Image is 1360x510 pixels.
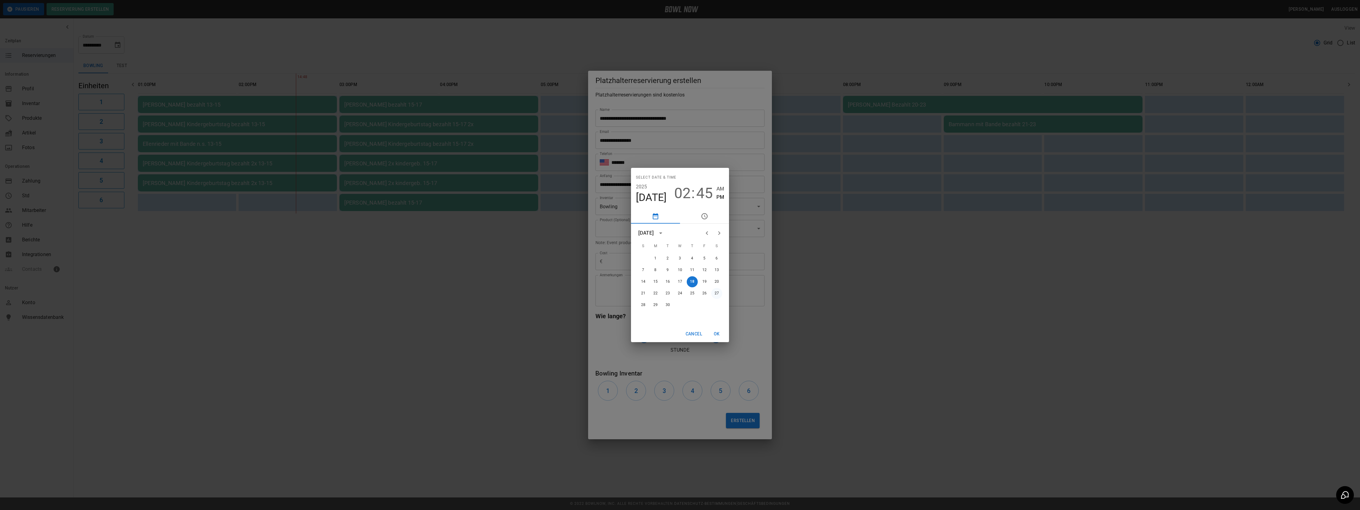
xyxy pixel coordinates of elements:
[650,265,661,276] button: 8
[699,253,710,264] button: 5
[655,228,666,238] button: calendar view is open, switch to year view
[650,276,661,287] button: 15
[650,253,661,264] button: 1
[638,229,654,237] div: [DATE]
[711,265,722,276] button: 13
[674,185,691,202] button: 02
[674,288,686,299] button: 24
[650,300,661,311] button: 29
[631,209,680,224] button: pick date
[650,240,661,252] span: Monday
[662,240,673,252] span: Tuesday
[687,240,698,252] span: Thursday
[662,300,673,311] button: 30
[636,183,647,191] button: 2025
[674,265,686,276] button: 10
[662,276,673,287] button: 16
[713,227,725,239] button: Next month
[638,276,649,287] button: 14
[638,300,649,311] button: 28
[650,288,661,299] button: 22
[638,240,649,252] span: Sunday
[699,265,710,276] button: 12
[636,191,667,204] button: [DATE]
[687,276,698,287] button: 18
[638,265,649,276] button: 7
[699,240,710,252] span: Friday
[636,173,676,183] span: Select date & time
[716,185,724,193] button: AM
[711,253,722,264] button: 6
[680,209,729,224] button: pick time
[691,185,695,202] span: :
[662,253,673,264] button: 2
[674,276,686,287] button: 17
[699,288,710,299] button: 26
[696,185,713,202] button: 45
[716,193,724,201] button: PM
[638,288,649,299] button: 21
[711,240,722,252] span: Saturday
[711,276,722,287] button: 20
[687,265,698,276] button: 11
[701,227,713,239] button: Previous month
[662,265,673,276] button: 9
[662,288,673,299] button: 23
[683,328,705,340] button: Cancel
[711,288,722,299] button: 27
[674,240,686,252] span: Wednesday
[707,328,727,340] button: OK
[687,253,698,264] button: 4
[699,276,710,287] button: 19
[687,288,698,299] button: 25
[674,253,686,264] button: 3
